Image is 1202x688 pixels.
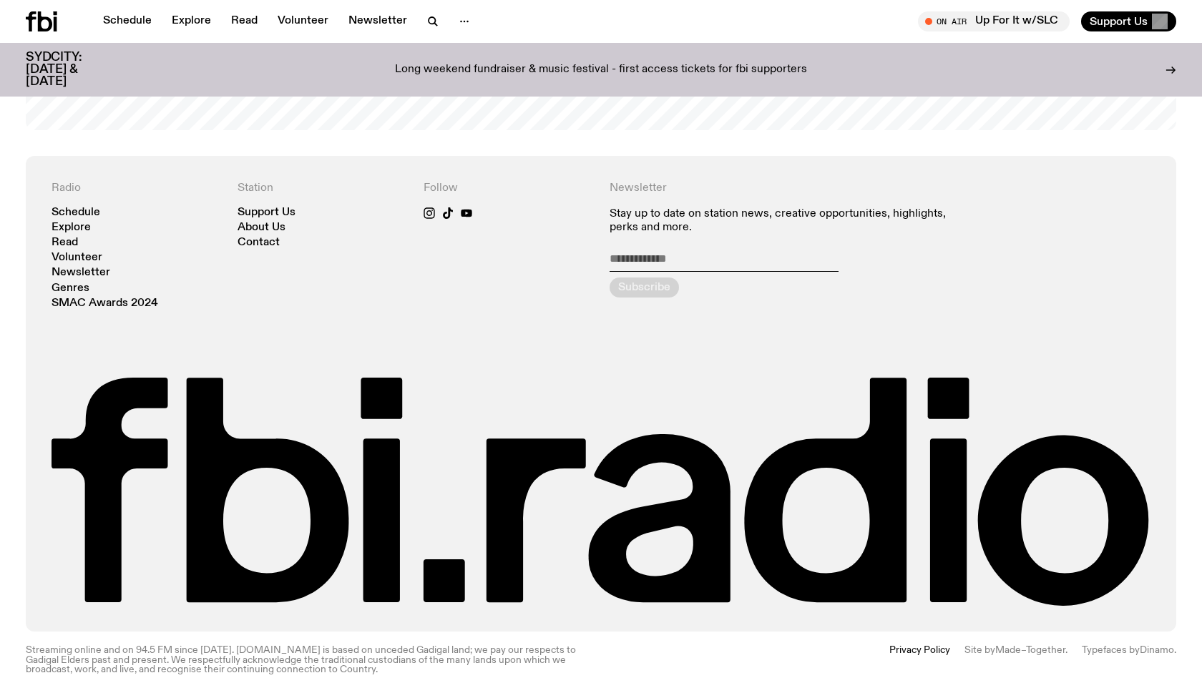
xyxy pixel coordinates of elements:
a: Read [52,237,78,248]
span: Site by [964,645,995,655]
a: Genres [52,283,89,294]
a: Contact [238,237,280,248]
button: Support Us [1081,11,1176,31]
a: Schedule [94,11,160,31]
a: Volunteer [269,11,337,31]
a: Newsletter [52,267,110,278]
a: Explore [52,222,91,233]
a: Privacy Policy [889,646,950,674]
a: Support Us [238,207,295,218]
h4: Radio [52,182,220,195]
p: Stay up to date on station news, creative opportunities, highlights, perks and more. [610,207,964,235]
h4: Newsletter [610,182,964,195]
a: Newsletter [340,11,416,31]
span: . [1174,645,1176,655]
span: . [1065,645,1067,655]
h4: Follow [424,182,592,195]
a: SMAC Awards 2024 [52,298,158,309]
a: Made–Together [995,645,1065,655]
button: On AirUp For It w/SLC [918,11,1070,31]
a: Dinamo [1140,645,1174,655]
a: About Us [238,222,285,233]
a: Schedule [52,207,100,218]
p: Long weekend fundraiser & music festival - first access tickets for fbi supporters [395,64,807,77]
span: Typefaces by [1082,645,1140,655]
p: Streaming online and on 94.5 FM since [DATE]. [DOMAIN_NAME] is based on unceded Gadigal land; we ... [26,646,592,674]
a: Volunteer [52,252,102,263]
a: Read [223,11,266,31]
h4: Station [238,182,406,195]
span: Support Us [1090,15,1148,28]
button: Subscribe [610,277,679,298]
a: Explore [163,11,220,31]
h3: SYDCITY: [DATE] & [DATE] [26,51,117,88]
